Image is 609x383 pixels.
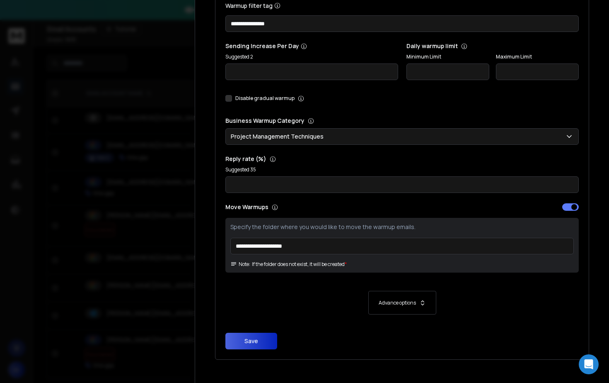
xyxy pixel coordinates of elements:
[225,203,400,211] p: Move Warmups
[579,354,599,374] div: Open Intercom Messenger
[225,42,398,50] p: Sending Increase Per Day
[496,54,579,60] label: Maximum Limit
[230,261,250,268] span: Note:
[406,42,579,50] p: Daily warmup limit
[225,2,579,9] label: Warmup filter tag
[230,223,574,231] p: Specify the folder where you would like to move the warmup emails.
[252,261,345,268] p: If the folder does not exist, it will be created
[235,95,295,102] label: Disable gradual warmup
[225,166,579,173] p: Suggested 35
[234,291,570,315] button: Advance options
[225,155,579,163] p: Reply rate (%)
[231,132,327,141] p: Project Management Techniques
[225,54,398,60] p: Suggested 2
[225,117,579,125] p: Business Warmup Category
[406,54,489,60] label: Minimum Limit
[225,333,277,349] button: Save
[379,300,416,306] p: Advance options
